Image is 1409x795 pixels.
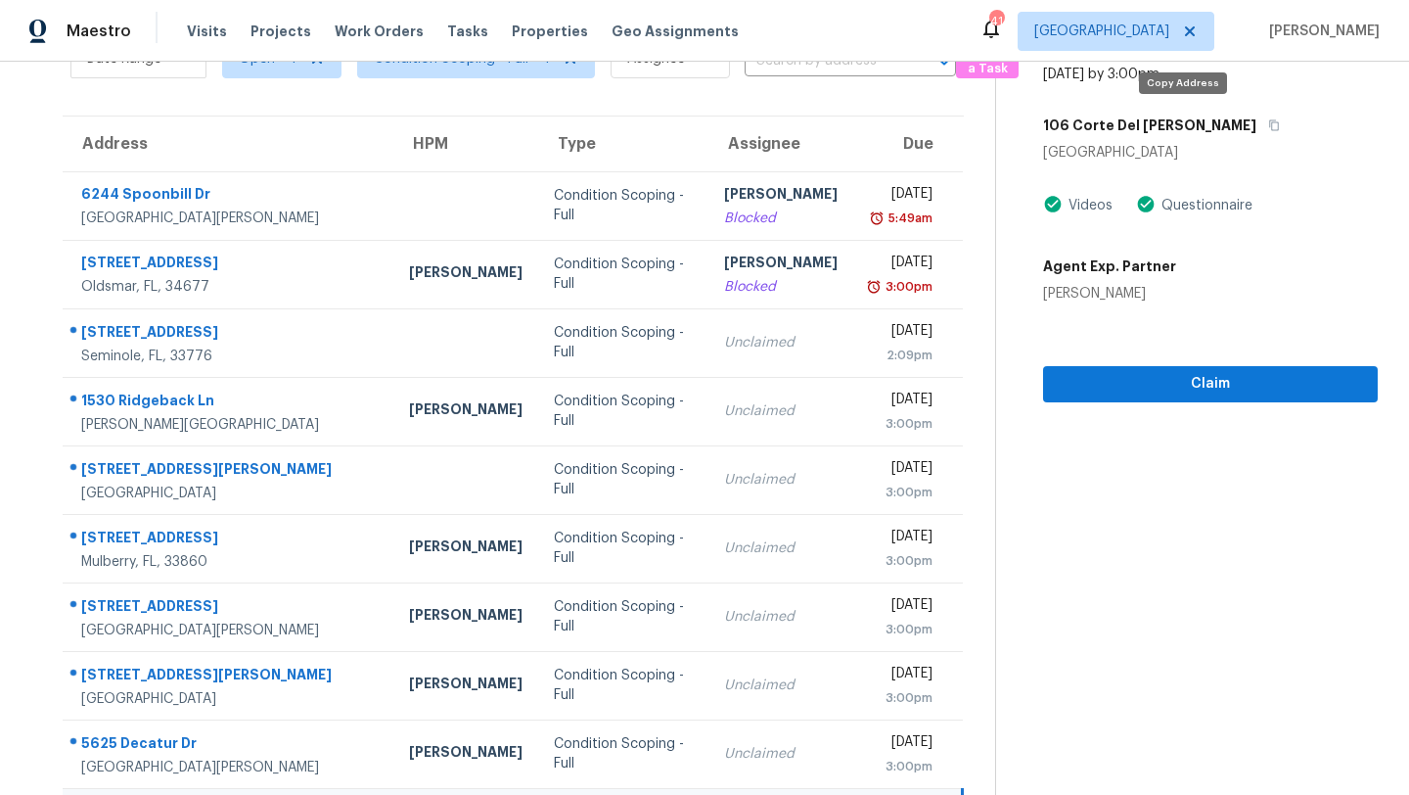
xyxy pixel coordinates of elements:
[67,22,131,41] span: Maestro
[81,552,378,572] div: Mulberry, FL, 33860
[1063,196,1113,215] div: Videos
[409,605,523,630] div: [PERSON_NAME]
[869,321,932,346] div: [DATE]
[724,744,838,764] div: Unclaimed
[869,483,932,502] div: 3:00pm
[554,666,693,705] div: Condition Scoping - Full
[409,537,523,561] div: [PERSON_NAME]
[612,22,739,41] span: Geo Assignments
[81,528,378,552] div: [STREET_ADDRESS]
[409,262,523,287] div: [PERSON_NAME]
[745,46,901,76] input: Search by address
[869,551,932,571] div: 3:00pm
[335,22,424,41] span: Work Orders
[554,734,693,773] div: Condition Scoping - Full
[724,401,838,421] div: Unclaimed
[81,459,378,484] div: [STREET_ADDRESS][PERSON_NAME]
[866,277,882,297] img: Overdue Alarm Icon
[869,527,932,551] div: [DATE]
[869,390,932,414] div: [DATE]
[1261,22,1380,41] span: [PERSON_NAME]
[869,620,932,639] div: 3:00pm
[81,347,378,366] div: Seminole, FL, 33776
[81,665,378,689] div: [STREET_ADDRESS][PERSON_NAME]
[393,117,538,171] th: HPM
[869,414,932,434] div: 3:00pm
[538,117,708,171] th: Type
[81,253,378,277] div: [STREET_ADDRESS]
[81,621,378,640] div: [GEOGRAPHIC_DATA][PERSON_NAME]
[81,277,378,297] div: Oldsmar, FL, 34677
[869,664,932,688] div: [DATE]
[882,277,932,297] div: 3:00pm
[1043,116,1256,135] h5: 106 Corte Del [PERSON_NAME]
[869,209,885,228] img: Overdue Alarm Icon
[869,688,932,708] div: 3:00pm
[1136,194,1156,214] img: Artifact Present Icon
[708,117,853,171] th: Assignee
[1059,372,1362,397] span: Claim
[250,22,311,41] span: Projects
[554,597,693,636] div: Condition Scoping - Full
[724,538,838,558] div: Unclaimed
[869,458,932,483] div: [DATE]
[1043,366,1378,402] button: Claim
[63,117,393,171] th: Address
[81,184,378,209] div: 6244 Spoonbill Dr
[724,277,838,297] div: Blocked
[956,38,1019,78] button: Create a Task
[1043,143,1378,163] div: [GEOGRAPHIC_DATA]
[409,674,523,698] div: [PERSON_NAME]
[869,253,932,277] div: [DATE]
[512,22,588,41] span: Properties
[1043,194,1063,214] img: Artifact Present Icon
[554,392,693,431] div: Condition Scoping - Full
[554,255,693,294] div: Condition Scoping - Full
[81,689,378,709] div: [GEOGRAPHIC_DATA]
[724,333,838,352] div: Unclaimed
[1043,284,1176,304] div: [PERSON_NAME]
[554,323,693,362] div: Condition Scoping - Full
[81,758,378,777] div: [GEOGRAPHIC_DATA][PERSON_NAME]
[81,391,378,415] div: 1530 Ridgeback Ln
[81,209,378,228] div: [GEOGRAPHIC_DATA][PERSON_NAME]
[885,209,932,228] div: 5:49am
[409,399,523,424] div: [PERSON_NAME]
[724,209,838,228] div: Blocked
[447,24,488,38] span: Tasks
[1034,22,1169,41] span: [GEOGRAPHIC_DATA]
[1043,65,1159,84] div: [DATE] by 3:00pm
[81,484,378,503] div: [GEOGRAPHIC_DATA]
[81,596,378,621] div: [STREET_ADDRESS]
[724,184,838,209] div: [PERSON_NAME]
[869,757,932,776] div: 3:00pm
[554,529,693,568] div: Condition Scoping - Full
[989,12,1003,31] div: 41
[81,322,378,347] div: [STREET_ADDRESS]
[869,732,932,757] div: [DATE]
[869,595,932,620] div: [DATE]
[1043,257,1176,276] h5: Agent Exp. Partner
[853,117,963,171] th: Due
[869,184,932,209] div: [DATE]
[724,607,838,627] div: Unclaimed
[869,346,932,365] div: 2:09pm
[81,415,378,435] div: [PERSON_NAME][GEOGRAPHIC_DATA]
[931,48,958,75] button: Open
[409,742,523,767] div: [PERSON_NAME]
[81,733,378,758] div: 5625 Decatur Dr
[554,186,693,225] div: Condition Scoping - Full
[554,460,693,499] div: Condition Scoping - Full
[724,470,838,490] div: Unclaimed
[724,253,838,277] div: [PERSON_NAME]
[724,676,838,695] div: Unclaimed
[187,22,227,41] span: Visits
[1156,196,1252,215] div: Questionnaire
